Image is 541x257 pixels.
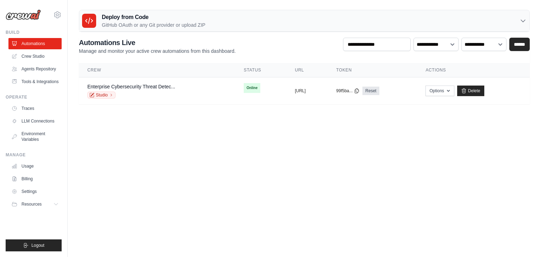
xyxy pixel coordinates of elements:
h2: Automations Live [79,38,236,48]
button: Logout [6,239,62,251]
span: Resources [21,201,42,207]
img: Logo [6,10,41,20]
a: Automations [8,38,62,49]
button: 99f5ba... [336,88,360,94]
a: Traces [8,103,62,114]
button: Options [425,86,454,96]
span: Online [244,83,260,93]
button: Resources [8,199,62,210]
a: Tools & Integrations [8,76,62,87]
a: Environment Variables [8,128,62,145]
a: Crew Studio [8,51,62,62]
a: LLM Connections [8,115,62,127]
a: Studio [87,92,116,99]
a: Delete [457,86,484,96]
div: Build [6,30,62,35]
th: Token [328,63,417,77]
a: Agents Repository [8,63,62,75]
span: Logout [31,243,44,248]
a: Reset [362,87,379,95]
div: Operate [6,94,62,100]
div: Manage [6,152,62,158]
h3: Deploy from Code [102,13,205,21]
th: Actions [417,63,530,77]
th: Crew [79,63,235,77]
p: GitHub OAuth or any Git provider or upload ZIP [102,21,205,29]
a: Enterprise Cybersecurity Threat Detec... [87,84,175,89]
th: URL [286,63,328,77]
p: Manage and monitor your active crew automations from this dashboard. [79,48,236,55]
a: Billing [8,173,62,184]
a: Usage [8,161,62,172]
th: Status [235,63,286,77]
a: Settings [8,186,62,197]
